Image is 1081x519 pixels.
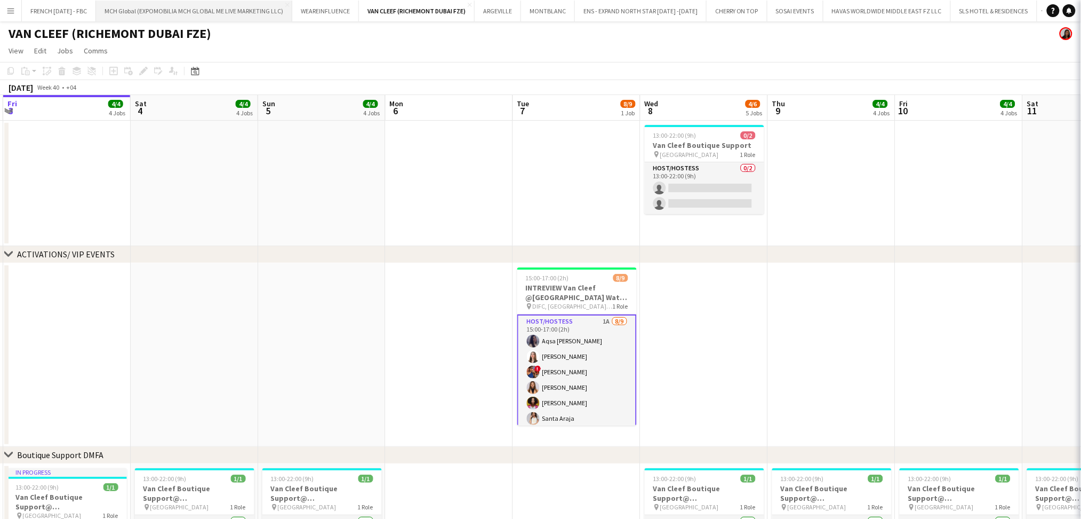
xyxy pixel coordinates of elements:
[781,475,824,483] span: 13:00-22:00 (9h)
[363,100,378,108] span: 4/4
[7,468,127,477] div: In progress
[746,109,763,117] div: 5 Jobs
[22,1,96,21] button: FRENCH [DATE] - FBC
[996,475,1011,483] span: 1/1
[521,1,575,21] button: MONTBLANC
[621,109,635,117] div: 1 Job
[823,1,951,21] button: HAVAS WORLDWIDE MIDDLE EAST FZ LLC
[1027,99,1039,108] span: Sat
[17,450,103,460] div: Boutique Support DMFA
[1000,100,1015,108] span: 4/4
[740,151,756,159] span: 1 Role
[908,475,951,483] span: 13:00-22:00 (9h)
[517,314,637,477] app-card-role: Host/Hostess1A8/915:00-17:00 (2h)Aqsa [PERSON_NAME][PERSON_NAME]![PERSON_NAME][PERSON_NAME][PERSO...
[645,125,764,214] app-job-card: 13:00-22:00 (9h)0/2Van Cleef Boutique Support [GEOGRAPHIC_DATA]1 RoleHost/Hostess0/213:00-22:00 (9h)
[108,100,123,108] span: 4/4
[57,46,73,56] span: Jobs
[135,99,147,108] span: Sat
[135,484,254,503] h3: Van Cleef Boutique Support@ [GEOGRAPHIC_DATA]
[390,99,404,108] span: Mon
[1036,475,1079,483] span: 13:00-22:00 (9h)
[621,100,636,108] span: 8/9
[53,44,77,58] a: Jobs
[767,1,823,21] button: SOSAI EVENTS
[874,109,890,117] div: 4 Jobs
[143,475,187,483] span: 13:00-22:00 (9h)
[231,475,246,483] span: 1/1
[1001,109,1018,117] div: 4 Jobs
[517,268,637,426] app-job-card: 15:00-17:00 (2h)8/9INTREVIEW Van Cleef @[GEOGRAPHIC_DATA] Watch Week 2025 DIFC, [GEOGRAPHIC_DATA]...
[30,44,51,58] a: Edit
[84,46,108,56] span: Comms
[7,99,17,108] span: Fri
[868,475,883,483] span: 1/1
[103,483,118,491] span: 1/1
[535,366,541,372] span: !
[746,100,760,108] span: 4/6
[271,475,314,483] span: 13:00-22:00 (9h)
[262,99,275,108] span: Sun
[653,475,696,483] span: 13:00-22:00 (9h)
[475,1,521,21] button: ARGEVILLE
[995,503,1011,511] span: 1 Role
[741,475,756,483] span: 1/1
[1060,27,1072,40] app-user-avatar: Sara Mendhao
[1026,105,1039,117] span: 11
[613,274,628,282] span: 8/9
[741,131,756,139] span: 0/2
[898,105,908,117] span: 10
[359,1,475,21] button: VAN CLEEF (RICHEMONT DUBAI FZE)
[915,503,974,511] span: [GEOGRAPHIC_DATA]
[35,83,62,91] span: Week 40
[79,44,112,58] a: Comms
[133,105,147,117] span: 4
[526,274,569,282] span: 15:00-17:00 (2h)
[653,131,696,139] span: 13:00-22:00 (9h)
[788,503,846,511] span: [GEOGRAPHIC_DATA]
[358,475,373,483] span: 1/1
[109,109,125,117] div: 4 Jobs
[533,302,613,310] span: DIFC, [GEOGRAPHIC_DATA], Level 23
[645,484,764,503] h3: Van Cleef Boutique Support@ [GEOGRAPHIC_DATA]
[575,1,707,21] button: ENS - EXPAND NORTH STAR [DATE] -[DATE]
[292,1,359,21] button: WEAREINFLUENCE
[645,162,764,214] app-card-role: Host/Hostess0/213:00-22:00 (9h)
[150,503,209,511] span: [GEOGRAPHIC_DATA]
[236,100,251,108] span: 4/4
[262,484,382,503] h3: Van Cleef Boutique Support@ [GEOGRAPHIC_DATA]
[66,83,76,91] div: +04
[34,46,46,56] span: Edit
[517,99,530,108] span: Tue
[645,99,659,108] span: Wed
[9,82,33,93] div: [DATE]
[900,99,908,108] span: Fri
[771,105,786,117] span: 9
[873,100,888,108] span: 4/4
[9,46,23,56] span: View
[364,109,380,117] div: 4 Jobs
[951,1,1037,21] button: SLS HOTEL & RESIDENCES
[868,503,883,511] span: 1 Role
[740,503,756,511] span: 1 Role
[388,105,404,117] span: 6
[96,1,292,21] button: MCH Global (EXPOMOBILIA MCH GLOBAL ME LIVE MARKETING LLC)
[358,503,373,511] span: 1 Role
[660,151,719,159] span: [GEOGRAPHIC_DATA]
[517,283,637,302] h3: INTREVIEW Van Cleef @[GEOGRAPHIC_DATA] Watch Week 2025
[643,105,659,117] span: 8
[17,249,115,259] div: ACTIVATIONS/ VIP EVENTS
[660,503,719,511] span: [GEOGRAPHIC_DATA]
[230,503,246,511] span: 1 Role
[7,492,127,512] h3: Van Cleef Boutique Support@ [GEOGRAPHIC_DATA]
[16,483,59,491] span: 13:00-22:00 (9h)
[645,140,764,150] h3: Van Cleef Boutique Support
[261,105,275,117] span: 5
[613,302,628,310] span: 1 Role
[707,1,767,21] button: CHERRY ON TOP
[516,105,530,117] span: 7
[772,484,892,503] h3: Van Cleef Boutique Support@ [GEOGRAPHIC_DATA]
[278,503,337,511] span: [GEOGRAPHIC_DATA]
[4,44,28,58] a: View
